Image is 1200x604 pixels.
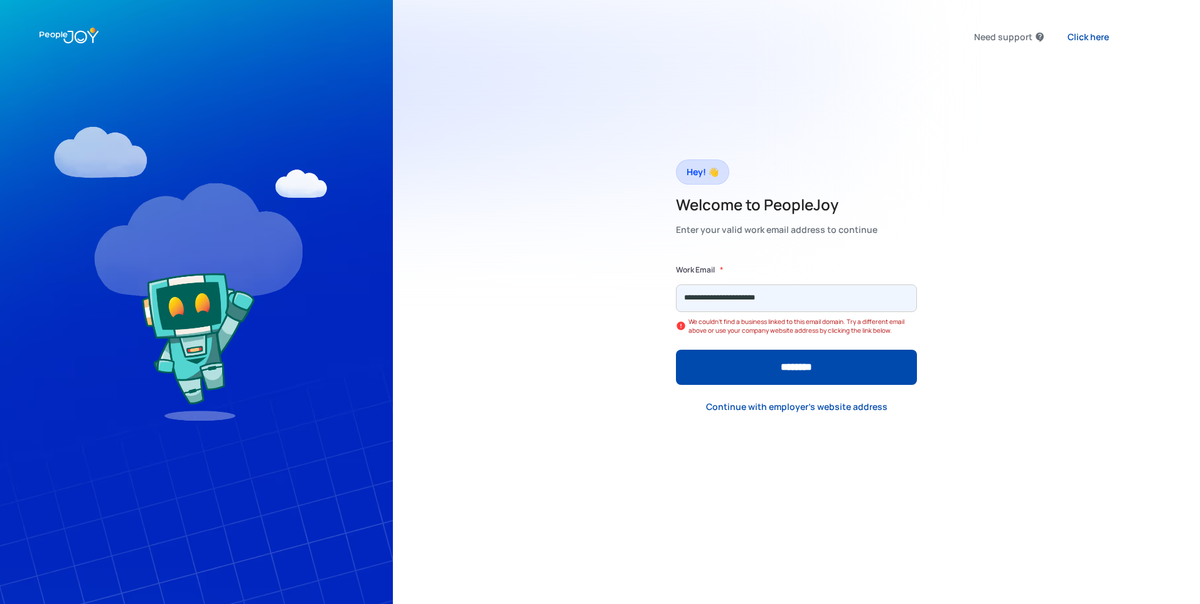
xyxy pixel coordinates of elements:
[687,163,719,181] div: Hey! 👋
[974,28,1032,46] div: Need support
[1068,31,1109,43] div: Click here
[688,317,917,335] div: We couldn't find a business linked to this email domain. Try a different email above or use your ...
[676,195,877,215] h2: Welcome to PeopleJoy
[676,221,877,239] div: Enter your valid work email address to continue
[696,394,897,420] a: Continue with employer's website address
[1058,24,1119,50] a: Click here
[676,264,715,276] label: Work Email
[706,401,887,413] div: Continue with employer's website address
[676,264,917,385] form: Form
